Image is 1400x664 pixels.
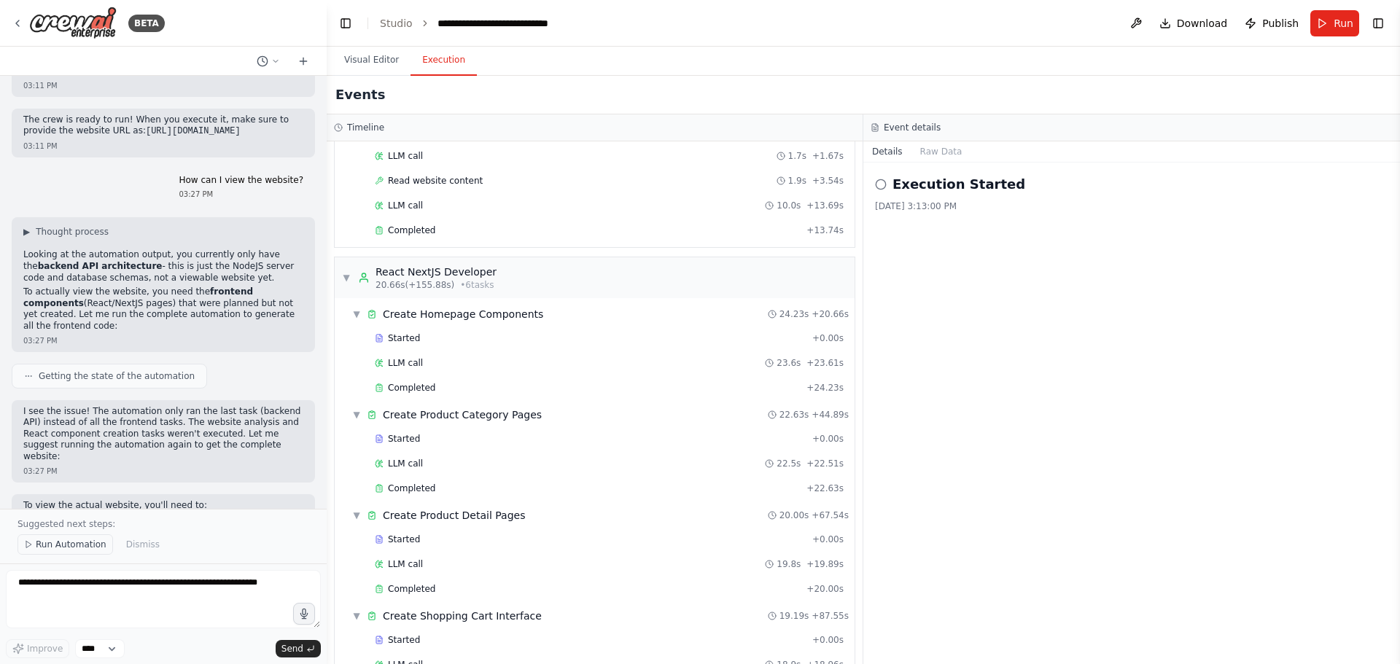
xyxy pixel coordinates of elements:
[863,141,911,162] button: Details
[23,466,303,477] div: 03:27 PM
[411,45,477,76] button: Execution
[23,141,303,152] div: 03:11 PM
[352,308,361,320] span: ▼
[388,458,423,469] span: LLM call
[335,85,385,105] h2: Events
[23,335,303,346] div: 03:27 PM
[812,634,844,646] span: + 0.00s
[388,382,435,394] span: Completed
[812,433,844,445] span: + 0.00s
[806,200,844,211] span: + 13.69s
[388,200,423,211] span: LLM call
[388,483,435,494] span: Completed
[812,332,844,344] span: + 0.00s
[352,509,361,521] span: ▼
[875,200,1388,212] div: [DATE] 3:13:00 PM
[23,286,303,332] p: To actually view the website, you need the (React/NextJS pages) that were planned but not yet cre...
[388,150,423,162] span: LLM call
[293,603,315,625] button: Click to speak your automation idea
[23,80,303,91] div: 03:11 PM
[388,175,483,187] span: Read website content
[23,226,109,238] button: ▶Thought process
[146,126,241,136] code: [URL][DOMAIN_NAME]
[806,483,844,494] span: + 22.63s
[251,52,286,70] button: Switch to previous chat
[777,458,801,469] span: 22.5s
[119,534,167,555] button: Dismiss
[779,610,809,622] span: 19.19s
[884,122,941,133] h3: Event details
[1154,10,1234,36] button: Download
[179,189,303,200] div: 03:27 PM
[352,409,361,421] span: ▼
[342,272,351,284] span: ▼
[36,226,109,238] span: Thought process
[779,308,809,320] span: 24.23s
[812,534,844,545] span: + 0.00s
[29,7,117,39] img: Logo
[17,534,113,555] button: Run Automation
[383,609,542,623] div: Create Shopping Cart Interface
[806,583,844,595] span: + 20.00s
[23,114,303,138] p: The crew is ready to run! When you execute it, make sure to provide the website URL as:
[1310,10,1359,36] button: Run
[39,370,195,382] span: Getting the state of the automation
[1239,10,1304,36] button: Publish
[383,407,542,422] div: Create Product Category Pages
[777,558,801,570] span: 19.8s
[23,500,303,512] p: To view the actual website, you'll need to:
[1262,16,1299,31] span: Publish
[36,539,106,550] span: Run Automation
[1334,16,1353,31] span: Run
[806,458,844,469] span: + 22.51s
[812,150,844,162] span: + 1.67s
[779,509,809,521] span: 20.00s
[388,224,435,236] span: Completed
[179,175,303,187] p: How can I view the website?
[23,286,253,308] strong: frontend components
[383,508,525,523] div: Create Product Detail Pages
[23,249,303,284] p: Looking at the automation output, you currently only have the - this is just the NodeJS server co...
[38,261,163,271] strong: backend API architecture
[380,16,585,31] nav: breadcrumb
[17,518,309,530] p: Suggested next steps:
[788,150,806,162] span: 1.7s
[388,634,420,646] span: Started
[388,332,420,344] span: Started
[383,307,543,321] div: Create Homepage Components
[335,13,356,34] button: Hide left sidebar
[376,279,454,291] span: 20.66s (+155.88s)
[380,17,413,29] a: Studio
[128,15,165,32] div: BETA
[779,409,809,421] span: 22.63s
[388,433,420,445] span: Started
[812,409,849,421] span: + 44.89s
[892,174,1025,195] h2: Execution Started
[23,406,303,463] p: I see the issue! The automation only ran the last task (backend API) instead of all the frontend ...
[812,308,849,320] span: + 20.66s
[806,382,844,394] span: + 24.23s
[806,224,844,236] span: + 13.74s
[388,583,435,595] span: Completed
[812,175,844,187] span: + 3.54s
[376,265,497,279] div: React NextJS Developer
[806,357,844,369] span: + 23.61s
[460,279,494,291] span: • 6 task s
[806,558,844,570] span: + 19.89s
[276,640,321,657] button: Send
[292,52,315,70] button: Start a new chat
[812,610,849,622] span: + 87.55s
[352,610,361,622] span: ▼
[777,200,801,211] span: 10.0s
[388,534,420,545] span: Started
[6,639,69,658] button: Improve
[777,357,801,369] span: 23.6s
[27,643,63,655] span: Improve
[388,558,423,570] span: LLM call
[332,45,411,76] button: Visual Editor
[812,509,849,521] span: + 67.54s
[23,226,30,238] span: ▶
[281,643,303,655] span: Send
[1368,13,1388,34] button: Show right sidebar
[388,357,423,369] span: LLM call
